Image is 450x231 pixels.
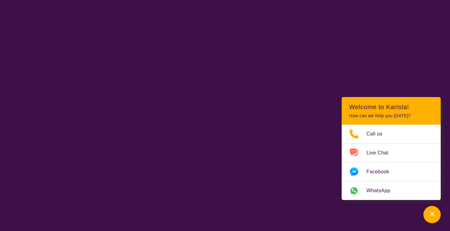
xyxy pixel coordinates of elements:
[342,125,441,200] ul: Choose channel
[366,167,396,176] span: Facebook
[366,186,398,195] span: WhatsApp
[366,129,390,139] span: Call us
[366,148,396,158] span: Live Chat
[349,113,433,118] p: How can we help you [DATE]?
[349,103,433,111] h2: Welcome to Karista!
[342,97,441,200] div: Channel Menu
[423,206,441,223] button: Channel Menu
[342,181,441,200] a: Web link opens in a new tab.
